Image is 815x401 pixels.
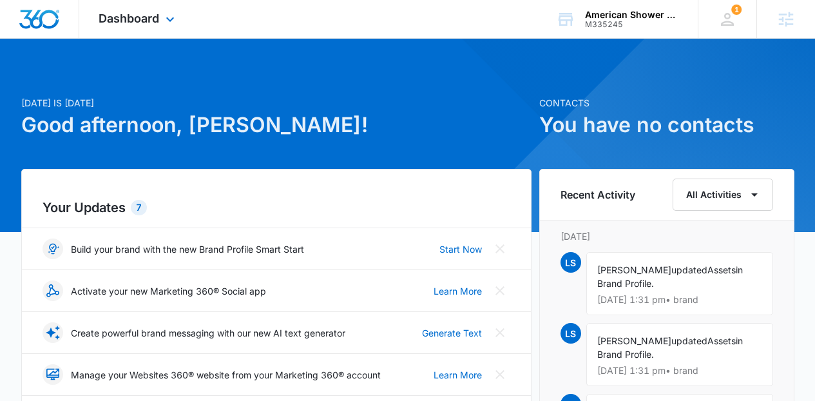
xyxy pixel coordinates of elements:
[71,326,345,340] p: Create powerful brand messaging with our new AI text generator
[673,179,773,211] button: All Activities
[490,239,510,259] button: Close
[561,187,635,202] h6: Recent Activity
[434,284,482,298] a: Learn More
[585,10,679,20] div: account name
[561,323,581,344] span: LS
[561,230,773,243] p: [DATE]
[490,280,510,301] button: Close
[597,264,671,275] span: [PERSON_NAME]
[43,198,510,217] h2: Your Updates
[439,242,482,256] a: Start Now
[597,295,762,304] p: [DATE] 1:31 pm • brand
[490,364,510,385] button: Close
[99,12,159,25] span: Dashboard
[707,264,736,275] span: Assets
[597,366,762,375] p: [DATE] 1:31 pm • brand
[21,96,532,110] p: [DATE] is [DATE]
[731,5,742,15] div: notifications count
[731,5,742,15] span: 1
[671,264,707,275] span: updated
[597,335,671,346] span: [PERSON_NAME]
[707,335,736,346] span: Assets
[131,200,147,215] div: 7
[585,20,679,29] div: account id
[539,96,794,110] p: Contacts
[490,322,510,343] button: Close
[71,368,381,382] p: Manage your Websites 360® website from your Marketing 360® account
[71,284,266,298] p: Activate your new Marketing 360® Social app
[71,242,304,256] p: Build your brand with the new Brand Profile Smart Start
[434,368,482,382] a: Learn More
[671,335,707,346] span: updated
[422,326,482,340] a: Generate Text
[21,110,532,141] h1: Good afternoon, [PERSON_NAME]!
[539,110,794,141] h1: You have no contacts
[561,252,581,273] span: LS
